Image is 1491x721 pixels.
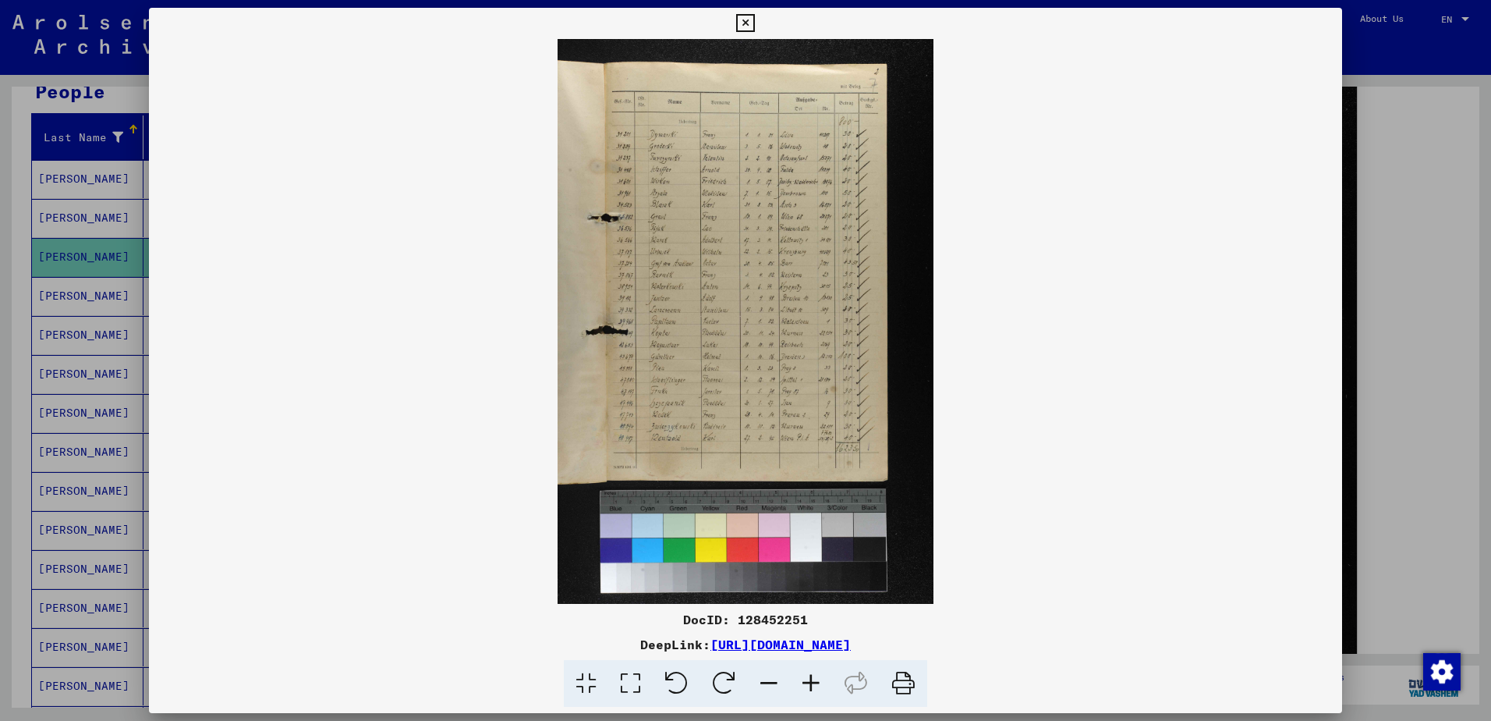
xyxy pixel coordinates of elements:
div: Change consent [1422,652,1460,690]
div: DeepLink: [149,635,1342,654]
a: [URL][DOMAIN_NAME] [710,637,851,652]
img: Change consent [1423,653,1461,691]
img: 001.jpg [149,39,1342,604]
div: DocID: 128452251 [149,610,1342,629]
